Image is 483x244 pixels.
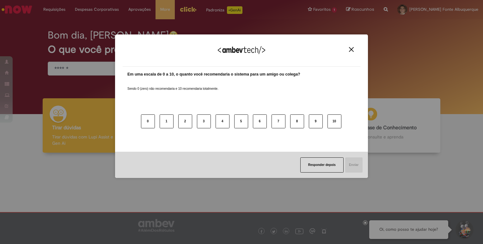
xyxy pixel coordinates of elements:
[347,47,356,52] button: Close
[178,114,192,128] button: 2
[218,46,265,54] img: Logo Ambevtech
[349,47,354,52] img: Close
[253,114,267,128] button: 6
[127,71,300,77] label: Em uma escala de 0 a 10, o quanto você recomendaria o sistema para um amigo ou colega?
[272,114,285,128] button: 7
[141,114,155,128] button: 0
[327,114,341,128] button: 10
[197,114,211,128] button: 3
[234,114,248,128] button: 5
[290,114,304,128] button: 8
[309,114,323,128] button: 9
[300,157,344,173] button: Responder depois
[216,114,229,128] button: 4
[127,79,218,91] label: Sendo 0 (zero) não recomendaria e 10 recomendaria totalmente.
[160,114,174,128] button: 1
